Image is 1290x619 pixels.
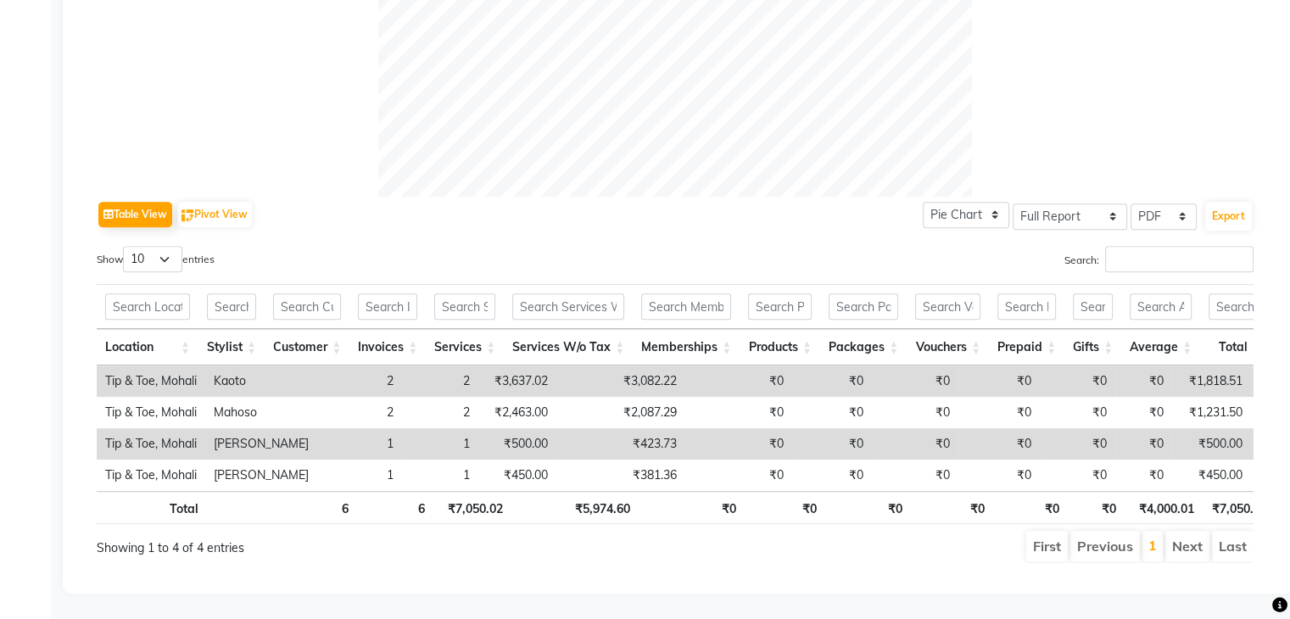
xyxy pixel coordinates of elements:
[556,460,685,491] td: ₹381.36
[958,397,1040,428] td: ₹0
[1205,202,1252,231] button: Export
[123,246,182,272] select: Showentries
[872,397,958,428] td: ₹0
[105,293,190,320] input: Search Location
[1209,293,1261,320] input: Search Total
[97,365,205,397] td: Tip & Toe, Mohali
[1115,397,1172,428] td: ₹0
[641,293,731,320] input: Search Memberships
[478,365,556,397] td: ₹3,637.02
[1073,293,1113,320] input: Search Gifts
[825,491,911,524] th: ₹0
[1068,491,1125,524] th: ₹0
[434,293,495,320] input: Search Services
[1115,428,1172,460] td: ₹0
[512,293,624,320] input: Search Services W/o Tax
[958,460,1040,491] td: ₹0
[478,397,556,428] td: ₹2,463.00
[1040,460,1115,491] td: ₹0
[317,460,402,491] td: 1
[402,460,478,491] td: 1
[989,329,1064,365] th: Prepaid: activate to sort column ascending
[205,460,317,491] td: [PERSON_NAME]
[685,460,792,491] td: ₹0
[685,397,792,428] td: ₹0
[1064,329,1121,365] th: Gifts: activate to sort column ascending
[792,428,872,460] td: ₹0
[685,428,792,460] td: ₹0
[97,397,205,428] td: Tip & Toe, Mohali
[993,491,1068,524] th: ₹0
[748,293,812,320] input: Search Products
[1040,428,1115,460] td: ₹0
[633,329,740,365] th: Memberships: activate to sort column ascending
[1172,428,1251,460] td: ₹500.00
[872,428,958,460] td: ₹0
[402,365,478,397] td: 2
[1172,460,1251,491] td: ₹450.00
[97,246,215,272] label: Show entries
[97,491,207,524] th: Total
[504,329,633,365] th: Services W/o Tax: activate to sort column ascending
[958,428,1040,460] td: ₹0
[98,202,172,227] button: Table View
[740,329,820,365] th: Products: activate to sort column ascending
[198,329,265,365] th: Stylist: activate to sort column ascending
[177,202,252,227] button: Pivot View
[97,460,205,491] td: Tip & Toe, Mohali
[317,365,402,397] td: 2
[556,365,685,397] td: ₹3,082.22
[639,491,745,524] th: ₹0
[1148,537,1157,554] a: 1
[1125,491,1203,524] th: ₹4,000.01
[829,293,898,320] input: Search Packages
[872,460,958,491] td: ₹0
[265,329,349,365] th: Customer: activate to sort column ascending
[556,428,685,460] td: ₹423.73
[426,329,504,365] th: Services: activate to sort column ascending
[1064,246,1254,272] label: Search:
[205,428,317,460] td: [PERSON_NAME]
[402,397,478,428] td: 2
[207,293,256,320] input: Search Stylist
[317,397,402,428] td: 2
[402,428,478,460] td: 1
[792,397,872,428] td: ₹0
[97,329,198,365] th: Location: activate to sort column ascending
[820,329,907,365] th: Packages: activate to sort column ascending
[478,428,556,460] td: ₹500.00
[273,293,341,320] input: Search Customer
[349,329,426,365] th: Invoices: activate to sort column ascending
[97,529,564,557] div: Showing 1 to 4 of 4 entries
[1202,491,1275,524] th: ₹7,050.02
[1115,460,1172,491] td: ₹0
[205,397,317,428] td: Mahoso
[478,460,556,491] td: ₹450.00
[433,491,511,524] th: ₹7,050.02
[685,365,792,397] td: ₹0
[97,428,205,460] td: Tip & Toe, Mohali
[910,491,992,524] th: ₹0
[272,491,357,524] th: 6
[1040,397,1115,428] td: ₹0
[181,209,194,222] img: pivot.png
[1115,365,1172,397] td: ₹0
[792,365,872,397] td: ₹0
[1040,365,1115,397] td: ₹0
[1130,293,1192,320] input: Search Average
[907,329,989,365] th: Vouchers: activate to sort column ascending
[997,293,1056,320] input: Search Prepaid
[745,491,825,524] th: ₹0
[205,365,317,397] td: Kaoto
[958,365,1040,397] td: ₹0
[792,460,872,491] td: ₹0
[317,428,402,460] td: 1
[556,397,685,428] td: ₹2,087.29
[1200,329,1270,365] th: Total: activate to sort column ascending
[1172,397,1251,428] td: ₹1,231.50
[1121,329,1200,365] th: Average: activate to sort column ascending
[1172,365,1251,397] td: ₹1,818.51
[511,491,639,524] th: ₹5,974.60
[915,293,980,320] input: Search Vouchers
[358,293,417,320] input: Search Invoices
